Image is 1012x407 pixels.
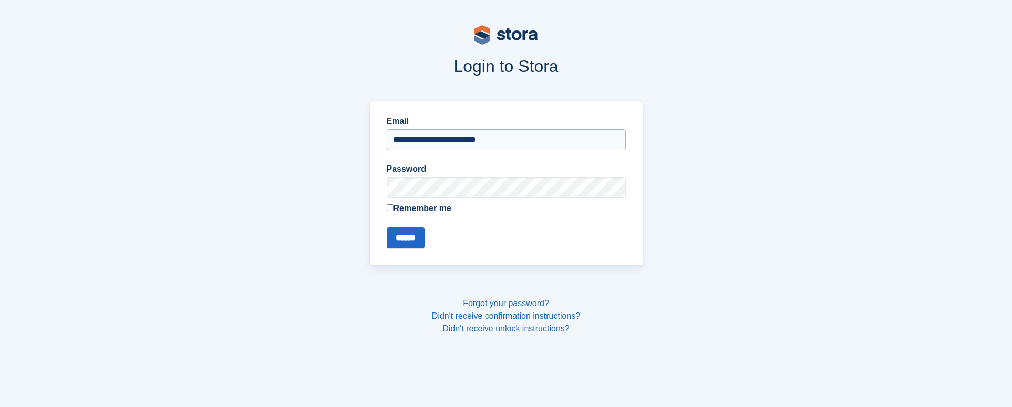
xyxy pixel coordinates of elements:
label: Remember me [387,202,626,215]
label: Email [387,115,626,128]
a: Didn't receive confirmation instructions? [432,311,580,320]
img: stora-logo-53a41332b3708ae10de48c4981b4e9114cc0af31d8433b30ea865607fb682f29.svg [474,25,538,45]
label: Password [387,163,626,175]
a: Forgot your password? [463,299,549,308]
input: Remember me [387,204,394,211]
h1: Login to Stora [169,57,843,76]
a: Didn't receive unlock instructions? [442,324,569,333]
